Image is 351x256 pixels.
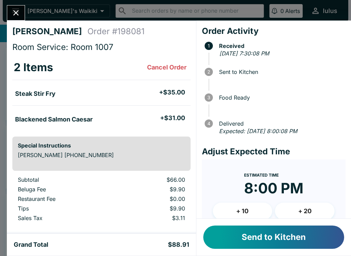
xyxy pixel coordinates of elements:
[118,205,185,212] p: $9.90
[244,172,279,178] span: Estimated Time
[118,215,185,221] p: $3.11
[213,203,273,220] button: + 10
[219,128,297,135] em: Expected: [DATE] 8:00:08 PM
[144,61,189,74] button: Cancel Order
[118,195,185,202] p: $0.00
[275,203,335,220] button: + 20
[18,186,107,193] p: Beluga Fee
[18,152,185,158] p: [PERSON_NAME] [PHONE_NUMBER]
[7,5,25,20] button: Close
[208,43,210,49] text: 1
[216,120,346,127] span: Delivered
[203,226,344,249] button: Send to Kitchen
[216,69,346,75] span: Sent to Kitchen
[202,26,346,36] h4: Order Activity
[118,186,185,193] p: $9.90
[160,114,185,122] h5: + $31.00
[207,121,210,126] text: 4
[244,179,303,197] time: 8:00 PM
[18,205,107,212] p: Tips
[216,43,346,49] span: Received
[15,90,56,98] h5: Steak Stir Fry
[216,94,346,101] span: Food Ready
[12,26,87,37] h4: [PERSON_NAME]
[12,42,113,52] span: Room Service: Room 1007
[14,61,53,74] h3: 2 Items
[18,215,107,221] p: Sales Tax
[14,241,48,249] h5: Grand Total
[219,50,269,57] em: [DATE] 7:30:08 PM
[168,241,189,249] h5: $88.91
[87,26,145,37] h4: Order # 198081
[207,95,210,100] text: 3
[12,176,191,224] table: orders table
[18,142,185,149] h6: Special Instructions
[159,88,185,97] h5: + $35.00
[118,176,185,183] p: $66.00
[18,195,107,202] p: Restaurant Fee
[18,176,107,183] p: Subtotal
[207,69,210,75] text: 2
[15,115,93,124] h5: Blackened Salmon Caesar
[12,55,191,131] table: orders table
[202,146,346,157] h4: Adjust Expected Time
